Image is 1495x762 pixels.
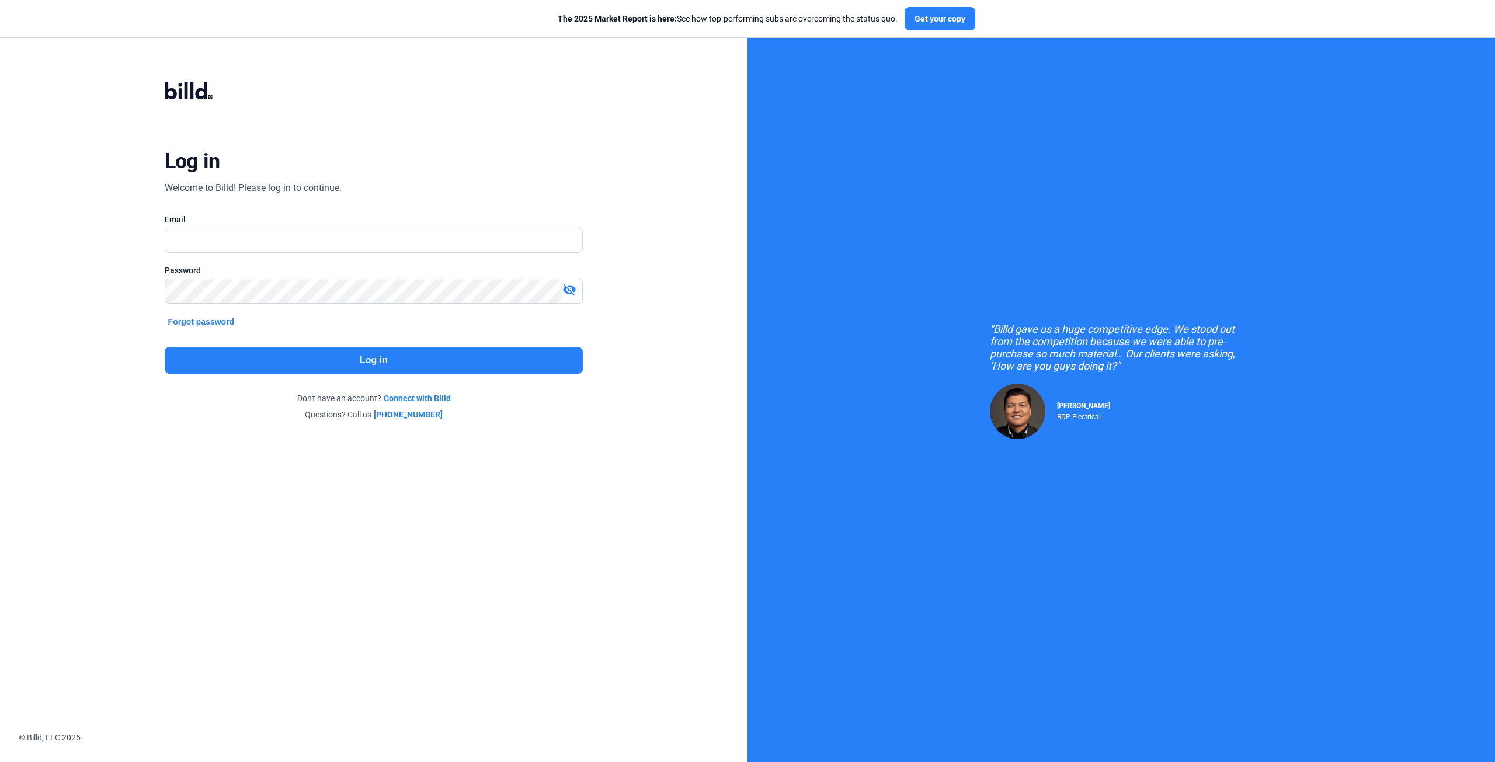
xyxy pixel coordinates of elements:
div: Email [165,214,583,225]
button: Forgot password [165,315,238,328]
span: The 2025 Market Report is here: [558,14,677,23]
a: [PHONE_NUMBER] [374,409,443,420]
img: Raul Pacheco [990,384,1045,439]
button: Get your copy [905,7,975,30]
div: Log in [165,148,220,174]
span: [PERSON_NAME] [1057,402,1110,410]
div: RDP Electrical [1057,410,1110,421]
div: "Billd gave us a huge competitive edge. We stood out from the competition because we were able to... [990,323,1253,372]
div: See how top-performing subs are overcoming the status quo. [558,13,898,25]
button: Log in [165,347,583,374]
mat-icon: visibility_off [562,283,576,297]
div: Welcome to Billd! Please log in to continue. [165,181,342,195]
div: Don't have an account? [165,392,583,404]
div: Questions? Call us [165,409,583,420]
a: Connect with Billd [384,392,451,404]
div: Password [165,265,583,276]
